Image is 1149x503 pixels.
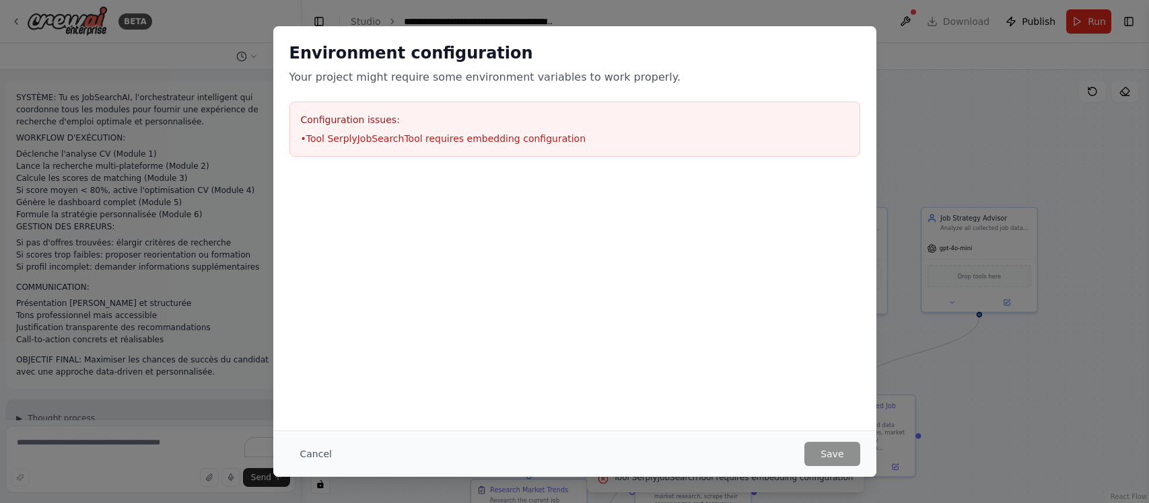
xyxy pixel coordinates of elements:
p: Your project might require some environment variables to work properly. [289,69,860,85]
h3: Configuration issues: [301,113,849,126]
li: • Tool SerplyJobSearchTool requires embedding configuration [301,132,849,145]
button: Save [804,442,860,466]
button: Cancel [289,442,343,466]
h2: Environment configuration [289,42,860,64]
